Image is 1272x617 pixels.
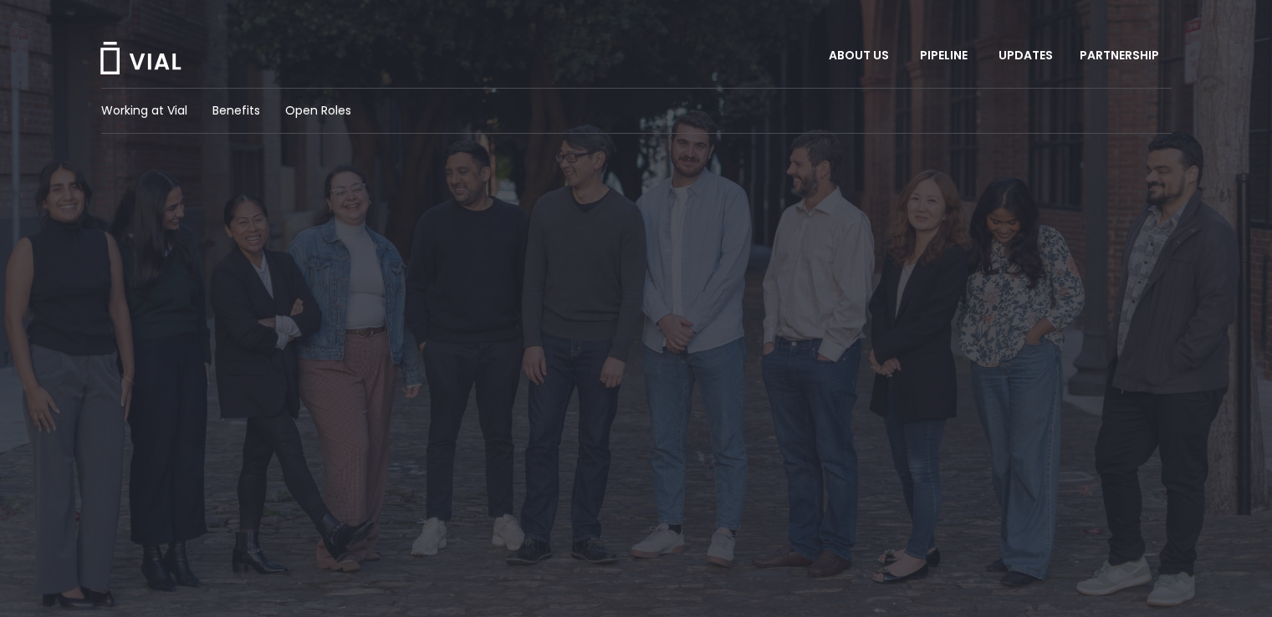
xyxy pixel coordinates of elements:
[285,102,351,120] a: Open Roles
[1066,42,1177,70] a: PARTNERSHIPMenu Toggle
[101,102,187,120] a: Working at Vial
[907,42,984,70] a: PIPELINEMenu Toggle
[212,102,260,120] a: Benefits
[99,42,182,74] img: Vial Logo
[985,42,1065,70] a: UPDATES
[815,42,906,70] a: ABOUT USMenu Toggle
